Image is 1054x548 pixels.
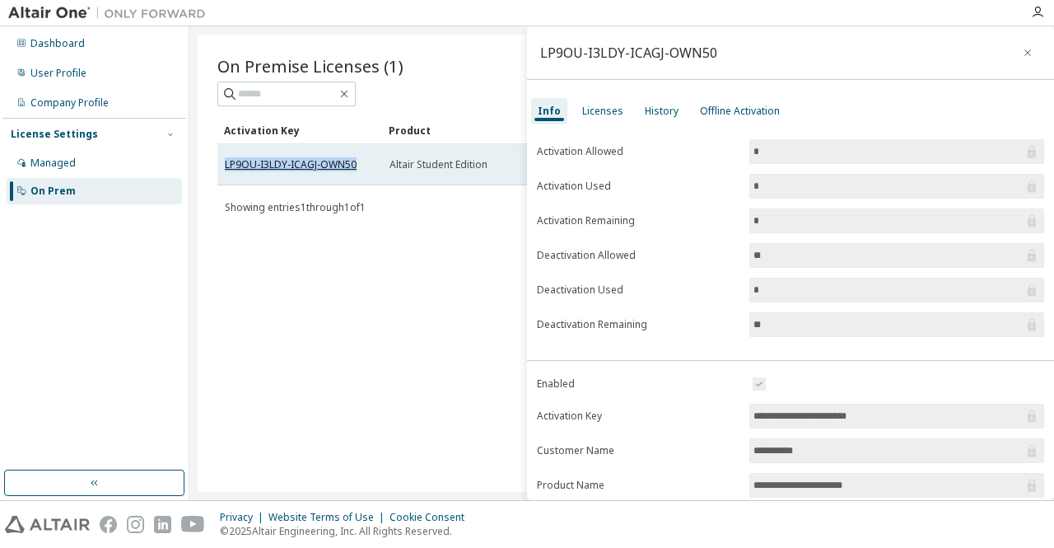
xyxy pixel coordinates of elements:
[268,511,389,524] div: Website Terms of Use
[389,117,540,143] div: Product
[537,249,739,262] label: Deactivation Allowed
[224,117,375,143] div: Activation Key
[220,511,268,524] div: Privacy
[537,377,739,391] label: Enabled
[30,96,109,110] div: Company Profile
[30,185,76,198] div: On Prem
[538,105,561,118] div: Info
[217,54,403,77] span: On Premise Licenses (1)
[8,5,214,21] img: Altair One
[30,67,86,80] div: User Profile
[30,37,85,50] div: Dashboard
[537,444,739,457] label: Customer Name
[225,200,366,214] span: Showing entries 1 through 1 of 1
[389,158,487,171] span: Altair Student Edition
[537,410,739,423] label: Activation Key
[11,128,98,141] div: License Settings
[127,516,144,533] img: instagram.svg
[30,157,76,170] div: Managed
[181,516,205,533] img: youtube.svg
[5,516,90,533] img: altair_logo.svg
[100,516,117,533] img: facebook.svg
[220,524,474,538] p: © 2025 Altair Engineering, Inc. All Rights Reserved.
[537,180,739,193] label: Activation Used
[225,157,357,171] a: LP9OU-I3LDY-ICAGJ-OWN50
[537,318,739,331] label: Deactivation Remaining
[537,145,739,158] label: Activation Allowed
[537,479,739,492] label: Product Name
[537,214,739,227] label: Activation Remaining
[645,105,679,118] div: History
[582,105,623,118] div: Licenses
[700,105,780,118] div: Offline Activation
[154,516,171,533] img: linkedin.svg
[389,511,474,524] div: Cookie Consent
[537,283,739,297] label: Deactivation Used
[540,46,717,59] div: LP9OU-I3LDY-ICAGJ-OWN50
